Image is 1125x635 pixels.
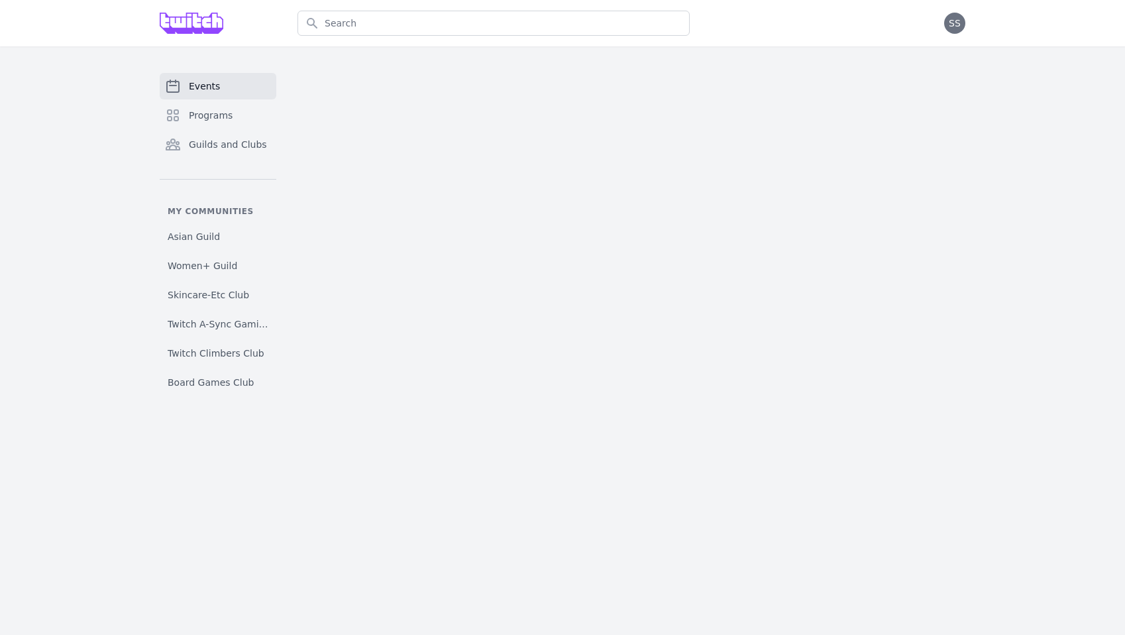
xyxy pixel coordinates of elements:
span: Twitch A-Sync Gaming (TAG) Club [168,317,268,331]
span: Asian Guild [168,230,220,243]
span: SS [949,19,961,28]
span: Skincare-Etc Club [168,288,249,302]
span: Board Games Club [168,376,254,389]
span: Programs [189,109,233,122]
input: Search [297,11,690,36]
a: Events [160,73,276,99]
img: Grove [160,13,223,34]
a: Women+ Guild [160,254,276,278]
a: Guilds and Clubs [160,131,276,158]
a: Twitch Climbers Club [160,341,276,365]
span: Events [189,80,220,93]
a: Skincare-Etc Club [160,283,276,307]
a: Asian Guild [160,225,276,249]
button: SS [944,13,965,34]
a: Programs [160,102,276,129]
span: Women+ Guild [168,259,237,272]
a: Twitch A-Sync Gaming (TAG) Club [160,312,276,336]
span: Guilds and Clubs [189,138,267,151]
a: Board Games Club [160,371,276,394]
span: Twitch Climbers Club [168,347,264,360]
p: My communities [160,206,276,217]
nav: Sidebar [160,73,276,394]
